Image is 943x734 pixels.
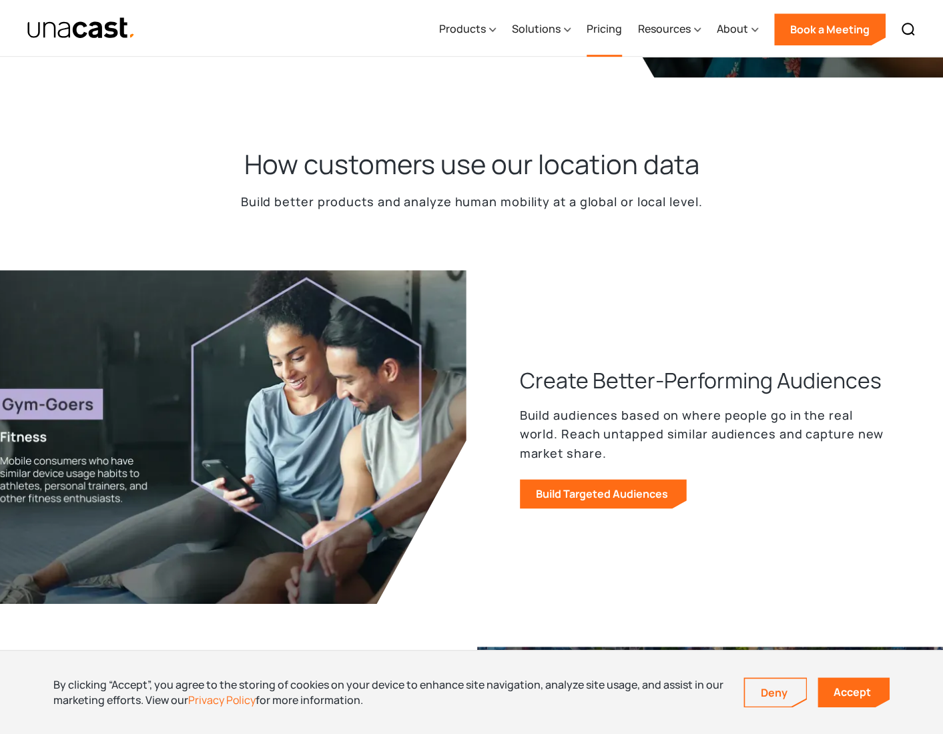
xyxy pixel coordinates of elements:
div: About [717,2,758,57]
div: Products [439,2,496,57]
a: Book a Meeting [774,13,886,45]
div: Resources [638,2,701,57]
div: Products [439,21,486,37]
div: Solutions [512,2,571,57]
a: Privacy Policy [188,693,256,707]
img: Search icon [900,21,916,37]
p: Build better products and analyze human mobility at a global or local level. [241,192,702,212]
a: Accept [818,677,890,707]
div: Resources [638,21,691,37]
h2: How customers use our location data [244,147,699,181]
img: Unacast text logo [27,17,135,40]
a: Pricing [587,2,622,57]
div: Solutions [512,21,561,37]
div: By clicking “Accept”, you agree to the storing of cookies on your device to enhance site navigati... [53,677,723,707]
h3: Create Better-Performing Audiences [520,366,882,395]
p: Build audiences based on where people go in the real world. Reach untapped similar audiences and ... [520,406,890,463]
a: home [27,17,135,40]
a: Deny [745,679,806,707]
a: Build Targeted Audiences [520,479,687,508]
div: About [717,21,748,37]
